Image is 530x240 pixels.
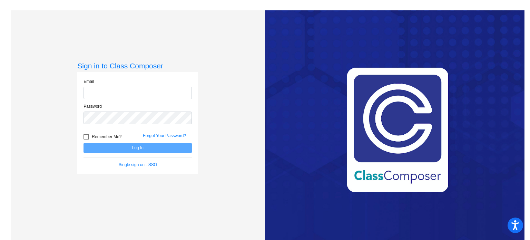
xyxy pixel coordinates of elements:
[77,61,198,70] h3: Sign in to Class Composer
[119,162,157,167] a: Single sign on - SSO
[84,78,94,85] label: Email
[92,133,121,141] span: Remember Me?
[84,143,192,153] button: Log In
[143,133,186,138] a: Forgot Your Password?
[84,103,102,109] label: Password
